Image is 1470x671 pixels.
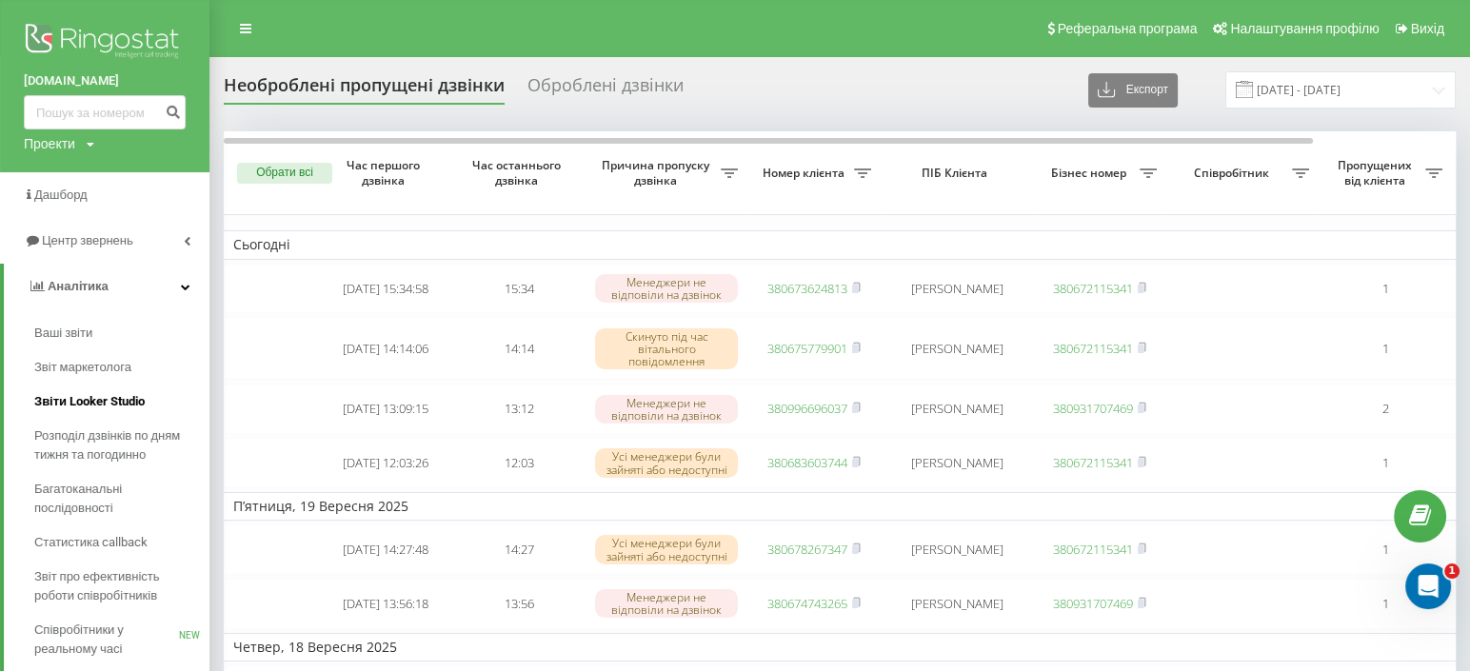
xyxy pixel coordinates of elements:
[452,438,586,488] td: 12:03
[1319,264,1452,314] td: 1
[319,579,452,629] td: [DATE] 13:56:18
[595,535,738,563] div: Усі менеджери були зайняті або недоступні
[34,621,179,659] span: Співробітники у реальному часі
[1058,21,1198,36] span: Реферальна програма
[452,524,586,575] td: 14:27
[1053,280,1133,297] a: 380672115341
[767,541,847,558] a: 380678267347
[319,317,452,380] td: [DATE] 14:14:06
[1319,579,1452,629] td: 1
[897,166,1017,181] span: ПІБ Клієнта
[767,400,847,417] a: 380996696037
[34,472,209,525] a: Багатоканальні послідовності
[767,340,847,357] a: 380675779901
[48,279,109,293] span: Аналiтика
[881,384,1033,434] td: [PERSON_NAME]
[24,71,186,90] a: [DOMAIN_NAME]
[1088,73,1178,108] button: Експорт
[452,384,586,434] td: 13:12
[595,589,738,618] div: Менеджери не відповіли на дзвінок
[34,480,200,518] span: Багатоканальні послідовності
[1319,524,1452,575] td: 1
[595,274,738,303] div: Менеджери не відповіли на дзвінок
[237,163,332,184] button: Обрати всі
[1053,541,1133,558] a: 380672115341
[767,280,847,297] a: 380673624813
[1053,340,1133,357] a: 380672115341
[881,317,1033,380] td: [PERSON_NAME]
[1053,595,1133,612] a: 380931707469
[224,75,505,105] div: Необроблені пропущені дзвінки
[319,438,452,488] td: [DATE] 12:03:26
[595,158,721,187] span: Причина пропуску дзвінка
[767,454,847,471] a: 380683603744
[595,448,738,477] div: Усі менеджери були зайняті або недоступні
[881,438,1033,488] td: [PERSON_NAME]
[467,158,570,187] span: Час останнього дзвінка
[881,264,1033,314] td: [PERSON_NAME]
[42,233,133,247] span: Центр звернень
[34,613,209,666] a: Співробітники у реальному часіNEW
[1405,563,1451,609] iframe: Intercom live chat
[881,524,1033,575] td: [PERSON_NAME]
[757,166,854,181] span: Номер клієнта
[34,385,209,419] a: Звіти Looker Studio
[319,524,452,575] td: [DATE] 14:27:48
[34,324,92,343] span: Ваші звіти
[595,395,738,424] div: Менеджери не відповіли на дзвінок
[34,350,209,385] a: Звіт маркетолога
[34,187,88,202] span: Дашборд
[452,579,586,629] td: 13:56
[1053,400,1133,417] a: 380931707469
[34,358,131,377] span: Звіт маркетолога
[1319,438,1452,488] td: 1
[34,560,209,613] a: Звіт про ефективність роботи співробітників
[34,426,200,464] span: Розподіл дзвінків по дням тижня та погодинно
[1230,21,1379,36] span: Налаштування профілю
[334,158,437,187] span: Час першого дзвінка
[1319,317,1452,380] td: 1
[319,264,452,314] td: [DATE] 15:34:58
[34,392,145,411] span: Звіти Looker Studio
[1444,563,1460,579] span: 1
[24,19,186,67] img: Ringostat logo
[595,328,738,370] div: Скинуто під час вітального повідомлення
[1176,166,1292,181] span: Співробітник
[34,419,209,472] a: Розподіл дзвінків по дням тижня та погодинно
[1053,454,1133,471] a: 380672115341
[24,134,75,153] div: Проекти
[34,533,148,552] span: Статистика callback
[34,525,209,560] a: Статистика callback
[767,595,847,612] a: 380674743265
[34,316,209,350] a: Ваші звіти
[1043,166,1140,181] span: Бізнес номер
[34,567,200,605] span: Звіт про ефективність роботи співробітників
[452,317,586,380] td: 14:14
[1411,21,1444,36] span: Вихід
[4,264,209,309] a: Аналiтика
[527,75,684,105] div: Оброблені дзвінки
[1319,384,1452,434] td: 2
[452,264,586,314] td: 15:34
[1328,158,1425,187] span: Пропущених від клієнта
[881,579,1033,629] td: [PERSON_NAME]
[24,95,186,129] input: Пошук за номером
[319,384,452,434] td: [DATE] 13:09:15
